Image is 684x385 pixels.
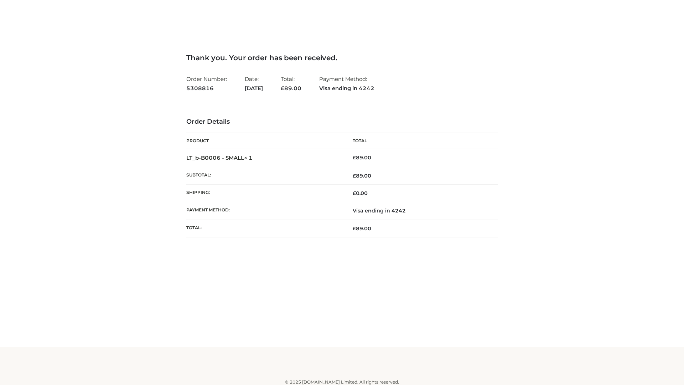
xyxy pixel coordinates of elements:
th: Shipping: [186,185,342,202]
li: Date: [245,73,263,94]
strong: 5308816 [186,84,227,93]
th: Total: [186,220,342,237]
span: £ [281,85,284,92]
bdi: 0.00 [353,190,368,196]
h3: Thank you. Your order has been received. [186,53,498,62]
strong: [DATE] [245,84,263,93]
span: 89.00 [281,85,301,92]
li: Total: [281,73,301,94]
span: 89.00 [353,225,371,232]
span: £ [353,190,356,196]
span: £ [353,225,356,232]
th: Subtotal: [186,167,342,184]
span: £ [353,173,356,179]
li: Payment Method: [319,73,374,94]
li: Order Number: [186,73,227,94]
th: Product [186,133,342,149]
strong: × 1 [244,154,253,161]
bdi: 89.00 [353,154,371,161]
th: Total [342,133,498,149]
th: Payment method: [186,202,342,220]
span: £ [353,154,356,161]
span: 89.00 [353,173,371,179]
strong: LT_b-B0006 - SMALL [186,154,253,161]
td: Visa ending in 4242 [342,202,498,220]
strong: Visa ending in 4242 [319,84,374,93]
h3: Order Details [186,118,498,126]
